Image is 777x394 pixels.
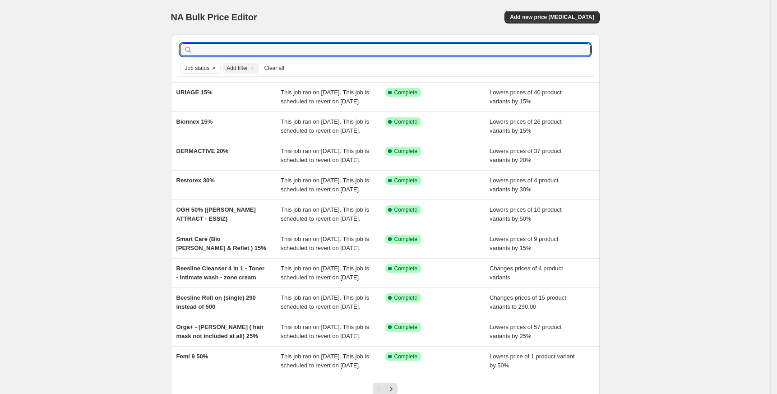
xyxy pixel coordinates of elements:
[510,14,594,21] span: Add new price [MEDICAL_DATA]
[394,118,417,125] span: Complete
[180,63,210,73] button: Job status
[394,206,417,213] span: Complete
[176,324,264,339] span: Orga+ - [PERSON_NAME] ( hair mask not included at all) 25%
[176,294,256,310] span: Beesline Roll on (single) 290 instead of 500
[490,177,558,193] span: Lowers prices of 4 product variants by 30%
[281,206,369,222] span: This job ran on [DATE]. This job is scheduled to revert on [DATE].
[490,206,562,222] span: Lowers prices of 10 product variants by 50%
[394,353,417,360] span: Complete
[176,265,265,281] span: Beesline Cleanser 4 in 1 - Toner - Intimate wash - zone cream
[490,89,562,105] span: Lowers prices of 40 product variants by 15%
[281,177,369,193] span: This job ran on [DATE]. This job is scheduled to revert on [DATE].
[394,236,417,243] span: Complete
[490,294,566,310] span: Changes prices of 15 product variants to 290.00
[281,353,369,369] span: This job ran on [DATE]. This job is scheduled to revert on [DATE].
[222,63,259,74] button: Add filter
[490,353,575,369] span: Lowers price of 1 product variant by 50%
[281,236,369,251] span: This job ran on [DATE]. This job is scheduled to revert on [DATE].
[176,89,213,96] span: URIAGE 15%
[176,236,266,251] span: Smart Care (Bio [PERSON_NAME] & Reflet ) 15%
[281,148,369,163] span: This job ran on [DATE]. This job is scheduled to revert on [DATE].
[394,177,417,184] span: Complete
[281,294,369,310] span: This job ran on [DATE]. This job is scheduled to revert on [DATE].
[185,65,210,72] span: Job status
[281,265,369,281] span: This job ran on [DATE]. This job is scheduled to revert on [DATE].
[171,12,257,22] span: NA Bulk Price Editor
[490,118,562,134] span: Lowers prices of 26 product variants by 15%
[490,148,562,163] span: Lowers prices of 37 product variants by 20%
[394,265,417,272] span: Complete
[176,353,208,360] span: Femi 9 50%
[394,294,417,301] span: Complete
[176,177,215,184] span: Restorex 30%
[504,11,599,23] button: Add new price [MEDICAL_DATA]
[394,148,417,155] span: Complete
[281,118,369,134] span: This job ran on [DATE]. This job is scheduled to revert on [DATE].
[264,65,284,72] span: Clear all
[394,89,417,96] span: Complete
[490,324,562,339] span: Lowers prices of 57 product variants by 25%
[209,63,218,73] button: Clear
[394,324,417,331] span: Complete
[490,236,558,251] span: Lowers prices of 9 product variants by 15%
[281,89,369,105] span: This job ran on [DATE]. This job is scheduled to revert on [DATE].
[227,65,248,72] span: Add filter
[281,324,369,339] span: This job ran on [DATE]. This job is scheduled to revert on [DATE].
[261,63,288,74] button: Clear all
[176,118,213,125] span: Bionnex 15%
[490,265,563,281] span: Changes prices of 4 product variants
[176,206,256,222] span: OGH 50% ([PERSON_NAME] ATTRACT - ESSIZ)
[176,148,229,154] span: DERMACTIVE 20%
